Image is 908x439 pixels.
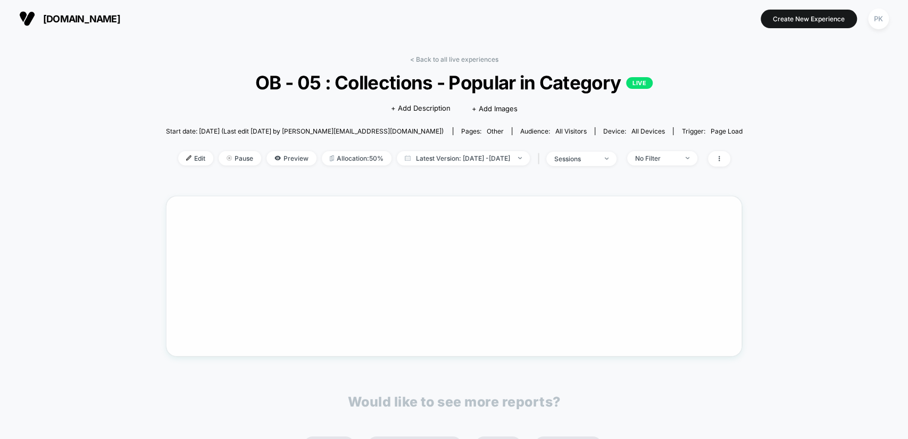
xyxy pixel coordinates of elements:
[535,151,546,167] span: |
[710,127,742,135] span: Page Load
[410,55,498,63] a: < Back to all live experiences
[195,71,713,94] span: OB - 05 : Collections - Popular in Category
[405,155,411,161] img: calendar
[635,154,678,162] div: No Filter
[554,155,597,163] div: sessions
[178,151,213,165] span: Edit
[348,394,561,410] p: Would like to see more reports?
[219,151,261,165] span: Pause
[686,157,689,159] img: end
[595,127,673,135] span: Device:
[865,8,892,30] button: PK
[43,13,120,24] span: [DOMAIN_NAME]
[518,157,522,159] img: end
[761,10,857,28] button: Create New Experience
[266,151,316,165] span: Preview
[461,127,504,135] div: Pages:
[681,127,742,135] div: Trigger:
[19,11,35,27] img: Visually logo
[626,77,653,89] p: LIVE
[520,127,587,135] div: Audience:
[16,10,123,27] button: [DOMAIN_NAME]
[397,151,530,165] span: Latest Version: [DATE] - [DATE]
[472,104,518,113] span: + Add Images
[322,151,391,165] span: Allocation: 50%
[605,158,609,160] img: end
[555,127,587,135] span: All Visitors
[391,103,451,114] span: + Add Description
[330,155,334,161] img: rebalance
[631,127,665,135] span: all devices
[487,127,504,135] span: other
[227,155,232,161] img: end
[868,9,889,29] div: PK
[166,127,444,135] span: Start date: [DATE] (Last edit [DATE] by [PERSON_NAME][EMAIL_ADDRESS][DOMAIN_NAME])
[186,155,191,161] img: edit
